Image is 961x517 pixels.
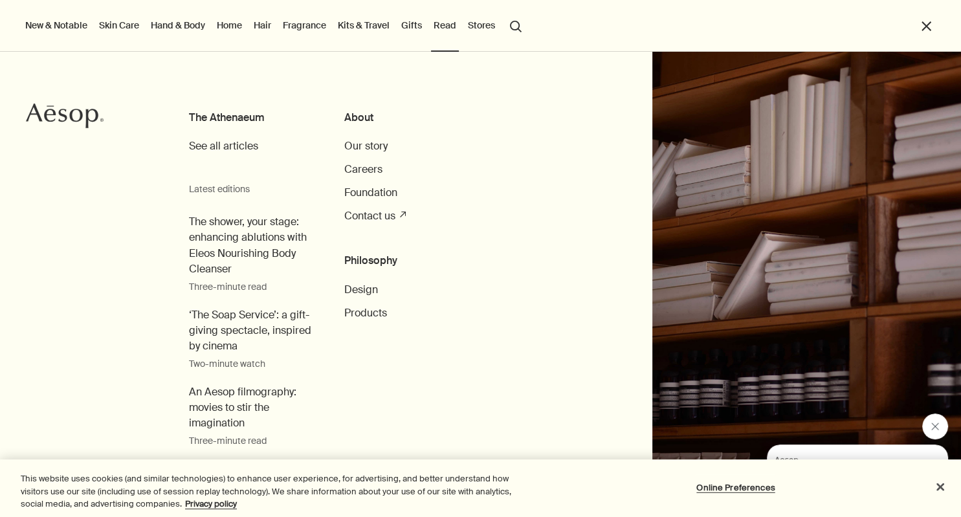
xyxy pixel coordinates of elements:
[189,357,315,371] small: Two-minute watch
[926,472,955,501] button: Close
[189,214,315,293] a: The shower, your stage: enhancing ablutions with Eleos Nourishing Body CleanserThree-minute read
[189,280,315,294] small: Three-minute read
[652,52,961,517] img: Shelves containing books and a range of Aesop products in amber bottles and cream tubes.
[736,413,948,504] div: Aesop 说“Our consultants are available now to offer personalised product advice.”。打开消息传送窗口以继续对话。
[189,434,315,448] small: Three-minute read
[189,139,258,153] span: See all articles
[280,17,329,34] a: Fragrance
[251,17,274,34] a: Hair
[344,110,470,126] h3: About
[189,384,315,448] a: An Aesop filmography: movies to stir the imaginationThree-minute read
[695,474,776,500] button: Online Preferences, Opens the preference center dialog
[344,139,388,153] span: Our story
[344,185,397,201] a: Foundation
[189,307,315,354] span: ‘The Soap Service’: a gift-giving spectacle, inspired by cinema
[23,17,90,34] button: New & Notable
[399,17,425,34] a: Gifts
[335,17,392,34] a: Kits & Travel
[465,17,498,34] button: Stores
[214,17,245,34] a: Home
[431,17,459,34] a: Read
[189,138,258,154] a: See all articles
[919,19,934,34] button: Close the Menu
[189,384,315,431] span: An Aesop filmography: movies to stir the imagination
[189,307,315,371] a: ‘The Soap Service’: a gift-giving spectacle, inspired by cinemaTwo-minute watch
[23,100,107,135] a: Aesop
[344,306,387,320] span: Products
[504,13,527,38] button: Open search
[189,214,315,276] span: The shower, your stage: enhancing ablutions with Eleos Nourishing Body Cleanser
[8,27,162,63] span: Our consultants are available now to offer personalised product advice.
[344,209,395,223] span: Contact us
[26,103,104,129] svg: Aesop
[148,17,208,34] a: Hand & Body
[344,138,388,154] a: Our story
[344,162,382,177] a: Careers
[189,110,315,126] h3: The Athenaeum
[189,183,315,195] small: Latest editions
[344,305,387,321] a: Products
[21,472,529,511] div: This website uses cookies (and similar technologies) to enhance user experience, for advertising,...
[767,445,948,504] iframe: 消息来自 Aesop
[344,162,382,176] span: Careers
[344,253,470,269] h3: Philosophy
[922,413,948,439] iframe: 关闭来自 Aesop 的消息
[185,498,237,509] a: More information about your privacy, opens in a new tab
[344,283,378,296] span: Design
[344,186,397,199] span: Foundation
[344,282,378,298] a: Design
[96,17,142,34] a: Skin Care
[344,208,406,224] a: Contact us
